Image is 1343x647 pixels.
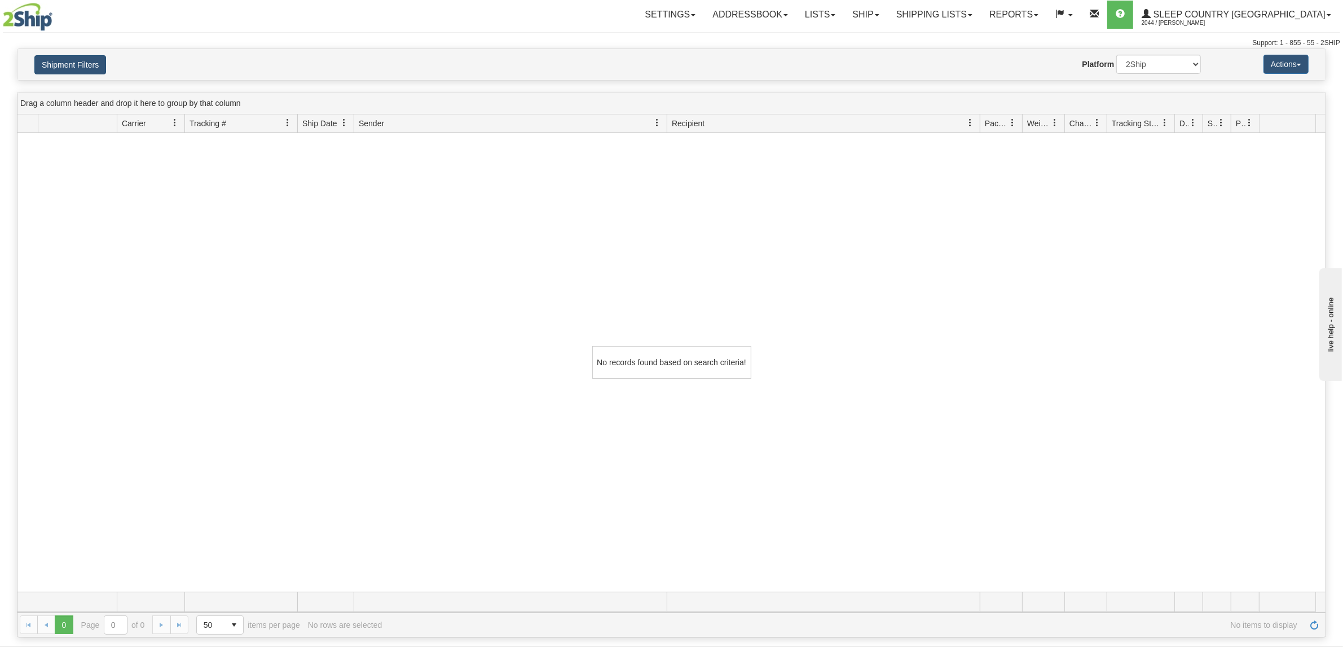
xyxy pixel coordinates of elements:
[3,38,1340,48] div: Support: 1 - 855 - 55 - 2SHIP
[648,113,667,132] a: Sender filter column settings
[844,1,887,29] a: Ship
[796,1,844,29] a: Lists
[1208,118,1217,129] span: Shipment Issues
[34,55,106,74] button: Shipment Filters
[190,118,226,129] span: Tracking #
[1236,118,1245,129] span: Pickup Status
[1112,118,1161,129] span: Tracking Status
[225,616,243,634] span: select
[17,92,1326,114] div: grid grouping header
[1155,113,1174,132] a: Tracking Status filter column settings
[1087,113,1107,132] a: Charge filter column settings
[359,118,384,129] span: Sender
[985,118,1009,129] span: Packages
[196,615,300,635] span: items per page
[204,619,218,631] span: 50
[1142,17,1226,29] span: 2044 / [PERSON_NAME]
[1069,118,1093,129] span: Charge
[592,346,751,379] div: No records found based on search criteria!
[81,615,145,635] span: Page of 0
[961,113,980,132] a: Recipient filter column settings
[278,113,297,132] a: Tracking # filter column settings
[308,621,382,630] div: No rows are selected
[390,621,1297,630] span: No items to display
[8,10,104,18] div: live help - online
[196,615,244,635] span: Page sizes drop down
[1183,113,1203,132] a: Delivery Status filter column settings
[704,1,796,29] a: Addressbook
[672,118,704,129] span: Recipient
[1045,113,1064,132] a: Weight filter column settings
[165,113,184,132] a: Carrier filter column settings
[122,118,146,129] span: Carrier
[1027,118,1051,129] span: Weight
[1082,59,1115,70] label: Platform
[888,1,981,29] a: Shipping lists
[636,1,704,29] a: Settings
[334,113,354,132] a: Ship Date filter column settings
[1003,113,1022,132] a: Packages filter column settings
[1305,615,1323,633] a: Refresh
[3,3,52,31] img: logo2044.jpg
[55,615,73,633] span: Page 0
[1240,113,1259,132] a: Pickup Status filter column settings
[302,118,337,129] span: Ship Date
[1317,266,1342,381] iframe: chat widget
[1263,55,1309,74] button: Actions
[1133,1,1340,29] a: Sleep Country [GEOGRAPHIC_DATA] 2044 / [PERSON_NAME]
[1151,10,1326,19] span: Sleep Country [GEOGRAPHIC_DATA]
[981,1,1047,29] a: Reports
[1212,113,1231,132] a: Shipment Issues filter column settings
[1179,118,1189,129] span: Delivery Status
